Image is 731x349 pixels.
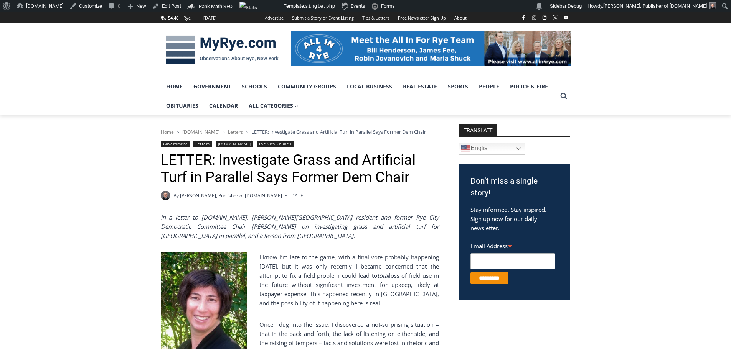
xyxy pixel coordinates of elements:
[204,96,243,115] a: Calendar
[530,13,539,22] a: Instagram
[261,12,471,23] nav: Secondary Navigation
[249,102,299,110] span: All Categories
[470,205,559,233] p: Stay informed. Stay inspired. Sign up now for our daily newsletter.
[180,14,181,18] span: F
[540,13,549,22] a: Linkedin
[290,192,305,199] time: [DATE]
[291,31,571,66] img: All in for Rye
[461,144,470,153] img: en
[199,3,233,9] span: Rank Math SEO
[603,3,707,9] span: [PERSON_NAME], Publisher of [DOMAIN_NAME]
[474,77,505,96] a: People
[450,12,471,23] a: About
[251,128,426,135] span: LETTER: Investigate Grass and Artificial Turf in Parallel Says Former Dem Chair
[228,129,243,135] a: Letters
[180,192,282,199] a: [PERSON_NAME], Publisher of [DOMAIN_NAME]
[377,272,389,279] i: total
[261,12,288,23] a: Advertise
[236,77,272,96] a: Schools
[288,12,358,23] a: Submit a Story or Event Listing
[519,13,528,22] a: Facebook
[272,77,342,96] a: Community Groups
[243,96,304,115] a: All Categories
[161,30,284,70] img: MyRye.com
[358,12,394,23] a: Tips & Letters
[161,128,439,136] nav: Breadcrumbs
[193,141,212,147] a: Letters
[161,129,174,135] a: Home
[161,151,439,186] h1: LETTER: Investigate Grass and Artificial Turf in Parallel Says Former Dem Chair
[551,13,560,22] a: X
[305,3,335,9] span: single.php
[505,77,553,96] a: Police & Fire
[182,129,219,135] a: [DOMAIN_NAME]
[557,89,571,103] button: View Search Form
[470,238,555,252] label: Email Address
[173,192,179,199] span: By
[394,12,450,23] a: Free Newsletter Sign Up
[161,252,439,308] p: I know I’m late to the game, with a final vote probably happening [DATE], but it was only recentl...
[561,13,571,22] a: YouTube
[161,191,170,200] a: Author image
[459,124,497,136] strong: TRANSLATE
[470,175,559,199] h3: Don't miss a single story!
[398,77,442,96] a: Real Estate
[161,96,204,115] a: Obituaries
[216,141,254,147] a: [DOMAIN_NAME]
[239,2,282,11] img: Views over 48 hours. Click for more Jetpack Stats.
[257,141,294,147] a: Rye City Council
[161,213,439,239] em: In a letter to [DOMAIN_NAME], [PERSON_NAME][GEOGRAPHIC_DATA] resident and former Rye City Democra...
[168,15,178,21] span: 54.46
[183,15,191,21] div: Rye
[246,129,248,135] span: >
[161,141,190,147] a: Government
[459,143,525,155] a: English
[177,129,179,135] span: >
[188,77,236,96] a: Government
[342,77,398,96] a: Local Business
[442,77,474,96] a: Sports
[161,77,188,96] a: Home
[161,77,557,116] nav: Primary Navigation
[203,15,217,21] div: [DATE]
[223,129,225,135] span: >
